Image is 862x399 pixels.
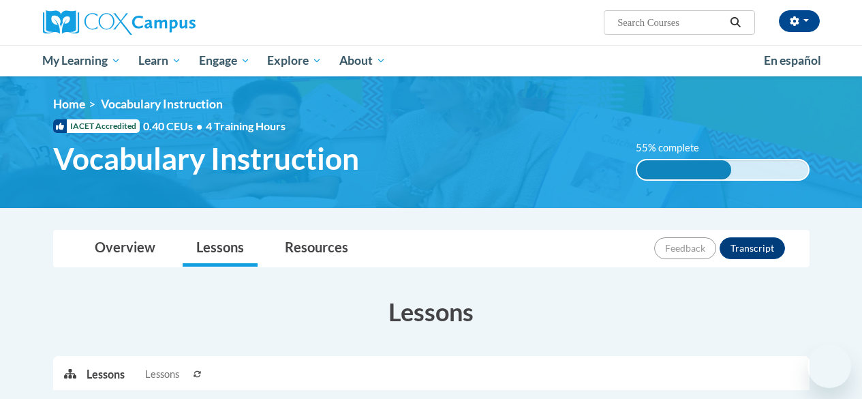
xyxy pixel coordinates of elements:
[271,231,362,267] a: Resources
[267,53,322,69] span: Explore
[616,14,725,31] input: Search Courses
[725,14,745,31] button: Search
[196,119,202,132] span: •
[81,231,169,267] a: Overview
[330,45,395,76] a: About
[143,119,206,134] span: 0.40 CEUs
[33,45,830,76] div: Main menu
[654,237,716,259] button: Feedback
[145,367,179,382] span: Lessons
[42,53,121,69] span: My Learning
[34,45,130,76] a: My Learning
[53,295,810,329] h3: Lessons
[720,237,785,259] button: Transcript
[53,141,359,177] span: Vocabulary Instruction
[43,10,288,35] a: Cox Campus
[129,45,190,76] a: Learn
[637,160,731,179] div: 55% complete
[206,119,286,132] span: 4 Training Hours
[87,367,125,382] p: Lessons
[190,45,259,76] a: Engage
[43,10,196,35] img: Cox Campus
[636,141,714,156] label: 55% complete
[183,231,258,267] a: Lessons
[138,53,181,69] span: Learn
[101,97,223,111] span: Vocabulary Instruction
[764,53,821,68] span: En español
[807,344,851,388] iframe: Button to launch messaging window
[199,53,250,69] span: Engage
[258,45,330,76] a: Explore
[53,97,85,111] a: Home
[779,10,820,32] button: Account Settings
[339,53,386,69] span: About
[53,119,140,133] span: IACET Accredited
[755,46,830,75] a: En español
